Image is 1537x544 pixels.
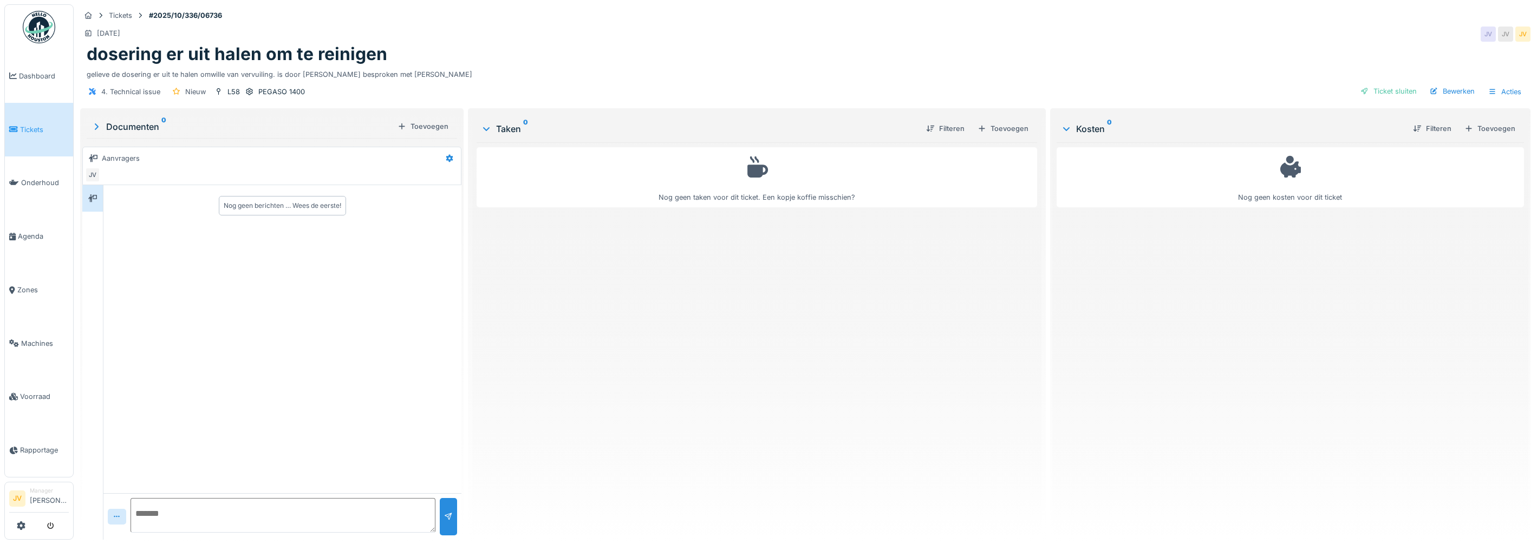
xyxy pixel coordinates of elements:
span: Onderhoud [21,178,69,188]
span: Zones [17,285,69,295]
div: Manager [30,487,69,495]
span: Rapportage [20,445,69,455]
div: JV [85,167,100,182]
div: Nieuw [185,87,206,97]
div: Nog geen taken voor dit ticket. Een kopje koffie misschien? [484,152,1030,202]
sup: 0 [1107,122,1112,135]
div: Acties [1483,84,1526,100]
div: Tickets [109,10,132,21]
li: JV [9,490,25,507]
a: Voorraad [5,370,73,424]
span: Voorraad [20,391,69,402]
div: Toevoegen [393,119,453,134]
a: Rapportage [5,423,73,477]
a: Onderhoud [5,156,73,210]
div: JV [1515,27,1531,42]
div: JV [1481,27,1496,42]
img: Badge_color-CXgf-gQk.svg [23,11,55,43]
sup: 0 [523,122,528,135]
div: [DATE] [97,28,120,38]
div: gelieve de dosering er uit te halen omwille van vervuiling. is door [PERSON_NAME] besproken met [... [87,65,1524,80]
span: Machines [21,338,69,349]
div: Nog geen berichten … Wees de eerste! [224,201,341,211]
a: Agenda [5,209,73,263]
div: 4. Technical issue [101,87,160,97]
div: JV [1498,27,1513,42]
div: Filteren [1409,121,1456,136]
div: Toevoegen [1460,121,1520,136]
sup: 0 [161,120,166,133]
div: Ticket sluiten [1356,84,1421,99]
div: PEGASO 1400 [258,87,305,97]
span: Tickets [20,124,69,135]
li: [PERSON_NAME] [30,487,69,510]
a: Dashboard [5,49,73,103]
div: Filteren [922,121,969,136]
a: Zones [5,263,73,317]
div: Taken [481,122,917,135]
div: Toevoegen [973,121,1033,136]
div: Bewerken [1425,84,1479,99]
h1: dosering er uit halen om te reinigen [87,44,387,64]
a: Tickets [5,103,73,156]
span: Dashboard [19,71,69,81]
div: Nog geen kosten voor dit ticket [1064,152,1517,202]
div: Documenten [91,120,393,133]
div: L58 [227,87,240,97]
div: Kosten [1061,122,1404,135]
span: Agenda [18,231,69,241]
a: JV Manager[PERSON_NAME] [9,487,69,513]
div: Aanvragers [102,153,140,163]
a: Machines [5,317,73,370]
strong: #2025/10/336/06736 [145,10,226,21]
